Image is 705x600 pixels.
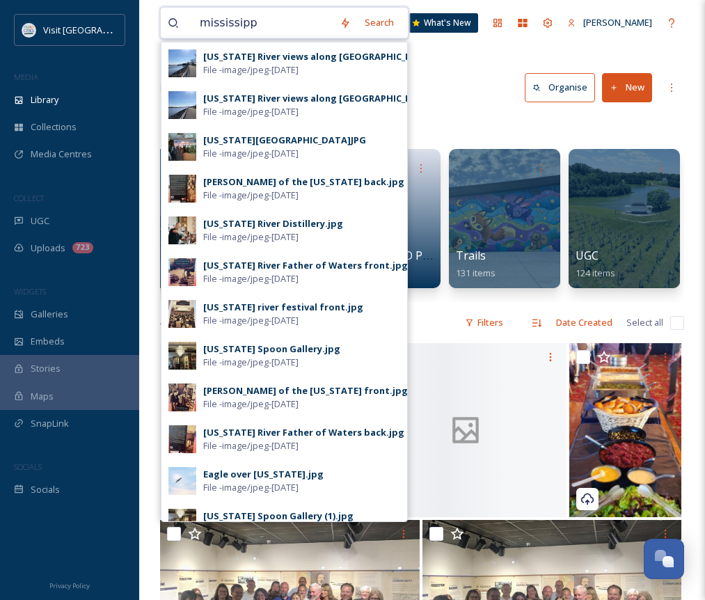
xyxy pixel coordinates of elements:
img: 8deba13f-6215-4c26-a223-457ad7cf73b2.jpg [168,258,196,286]
input: Search your library [193,8,333,38]
span: Galleries [31,308,68,321]
div: Date Created [549,309,619,336]
div: [US_STATE] Spoon Gallery.jpg [203,342,340,356]
button: New [602,73,652,102]
img: QCCVB_VISIT_vert_logo_4c_tagline_122019.svg [22,23,36,37]
span: File - image/jpeg - [DATE] [203,481,299,494]
div: [US_STATE] River Father of Waters front.jpg [203,259,408,272]
span: WIDGETS [14,286,46,297]
div: [US_STATE] River views along [GEOGRAPHIC_DATA] (2).jpg [203,50,466,63]
span: Visit [GEOGRAPHIC_DATA] [43,23,151,36]
img: DSC02402%2520%25281%2529.jpg [168,467,196,495]
span: TheBEND XPO Professional Photos [336,248,522,263]
span: SOCIALS [14,461,42,472]
span: Library [31,93,58,106]
img: b777f829-a3b0-446a-b5b1-1f6cab63c7b0.jpg [168,425,196,453]
div: [PERSON_NAME] of the [US_STATE] back.jpg [203,175,404,189]
div: [US_STATE] River Distillery.jpg [203,217,343,230]
span: SnapLink [31,417,69,430]
span: 46 file s [160,316,188,329]
a: Trails131 items [456,249,496,279]
div: Filters [458,309,510,336]
span: File - image/jpeg - [DATE] [203,356,299,369]
span: Maps [31,390,54,403]
div: [US_STATE] River views along [GEOGRAPHIC_DATA] river walk (7).jpg [203,92,513,105]
span: COLLECT [14,193,44,203]
img: cc4c7c51-3e92-4336-b5ee-55746ed63440.jpg [168,175,196,203]
img: c31297b4-d7ec-48dd-b073-12b4b657ca1f.jpg [168,384,196,411]
div: Eagle over [US_STATE].jpg [203,468,324,481]
img: 0b28c8a5-9138-45b1-b817-1a0704ed4fa9.jpg [168,216,196,244]
img: 78badc97-bcab-430b-9bc5-aac5051d64f5.jpg [168,342,196,370]
span: Collections [31,120,77,134]
span: File - image/jpeg - [DATE] [203,189,299,202]
span: Socials [31,483,60,496]
img: 20a81caa-1747-4a24-a24c-7725112ab07c.jpg [168,133,196,161]
span: UGC [31,214,49,228]
a: UGC124 items [576,249,615,279]
span: Select all [626,316,663,329]
span: File - image/jpeg - [DATE] [203,230,299,244]
a: Privacy Policy [49,576,90,593]
img: f60bce4b-f029-4088-9c60-cfcb8c687bb1.jpg [168,91,196,119]
span: 131 items [456,267,496,279]
img: buffett.jpg [569,343,681,517]
span: UGC [576,248,599,263]
div: [PERSON_NAME] of the [US_STATE] front.jpg [203,384,408,397]
span: Stories [31,362,61,375]
div: [US_STATE] Spoon Gallery (1).jpg [203,510,354,523]
span: Embeds [31,335,65,348]
span: Media Centres [31,148,92,161]
a: [PERSON_NAME] [560,9,659,36]
span: File - image/jpeg - [DATE] [203,439,299,452]
div: [US_STATE] River Father of Waters back.jpg [203,426,404,439]
button: Open Chat [644,539,684,579]
div: 723 [72,242,93,253]
div: [US_STATE][GEOGRAPHIC_DATA]JPG [203,134,366,147]
span: File - image/jpeg - [DATE] [203,63,299,77]
span: File - image/jpeg - [DATE] [203,147,299,160]
button: Organise [525,73,595,102]
span: File - image/jpeg - [DATE] [203,314,299,327]
span: MEDIA [14,72,38,82]
div: Search [358,9,401,36]
img: cd83983b-2d20-43bd-9ab1-850d2f9b0c27.jpg [168,49,196,77]
span: File - image/jpeg - [DATE] [203,272,299,285]
div: [US_STATE] river festival front.jpg [203,301,363,314]
span: [PERSON_NAME] [583,16,652,29]
a: TheBEND XPO Professional Photos0 items [336,249,522,279]
span: Trails [456,248,486,263]
a: What's New [409,13,478,33]
span: Uploads [31,242,65,255]
span: File - image/jpeg - [DATE] [203,105,299,118]
a: Organise [525,73,602,102]
span: 124 items [576,267,615,279]
img: dfcfc122-1b8f-4fac-8d38-25f34e6b6fef.jpg [168,300,196,328]
span: Privacy Policy [49,581,90,590]
span: File - image/jpeg - [DATE] [203,397,299,411]
img: 8d093301-bd4e-47cb-984e-23373a111a5d.jpg [168,509,196,537]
